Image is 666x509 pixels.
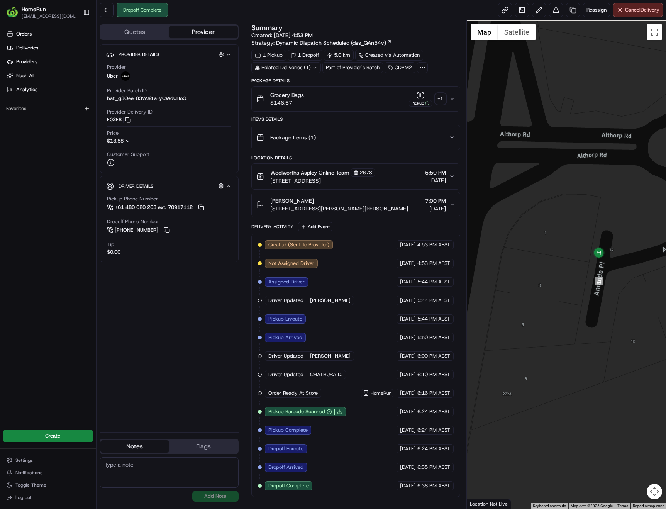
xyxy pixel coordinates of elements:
[3,480,93,490] button: Toggle Theme
[268,371,303,378] span: Driver Updated
[400,464,416,471] span: [DATE]
[3,28,96,40] a: Orders
[409,92,432,107] button: Pickup
[107,203,205,212] a: +61 480 020 263 ext. 70917112
[417,427,450,434] span: 6:24 PM AEST
[252,87,460,111] button: Grocery Bags$146.67Pickup+1
[268,260,314,267] span: Not Assigned Driver
[115,204,193,211] span: +61 480 020 263 ext. 70917112
[3,56,96,68] a: Providers
[425,205,446,212] span: [DATE]
[107,130,119,137] span: Price
[3,83,96,96] a: Analytics
[15,482,46,488] span: Toggle Theme
[169,26,238,38] button: Provider
[268,464,303,471] span: Dropoff Arrived
[400,241,416,248] span: [DATE]
[268,408,325,415] span: Pickup Barcode Scanned
[400,482,416,489] span: [DATE]
[371,390,391,396] span: HomeRun
[3,102,93,115] div: Favorites
[121,71,130,81] img: uber-new-logo.jpeg
[276,39,386,47] span: Dynamic Dispatch Scheduled (dss_QAn54v)
[3,455,93,466] button: Settings
[169,440,238,453] button: Flags
[498,24,536,40] button: Show satellite imagery
[107,226,171,234] button: [PHONE_NUMBER]
[268,241,329,248] span: Created (Sent To Provider)
[268,297,303,304] span: Driver Updated
[417,482,450,489] span: 6:38 PM AEST
[360,170,372,176] span: 2678
[251,116,460,122] div: Items Details
[270,91,304,99] span: Grocery Bags
[417,464,450,471] span: 6:35 PM AEST
[15,457,33,463] span: Settings
[617,504,628,508] a: Terms
[107,73,118,80] span: Uber
[633,504,664,508] a: Report a map error
[310,353,351,360] span: [PERSON_NAME]
[469,499,494,509] img: Google
[268,482,309,489] span: Dropoff Complete
[270,134,316,141] span: Package Items ( 1 )
[22,5,46,13] button: HomeRun
[533,503,566,509] button: Keyboard shortcuts
[324,50,354,61] div: 5.0 km
[100,440,169,453] button: Notes
[15,494,31,501] span: Log out
[268,445,303,452] span: Dropoff Enroute
[106,180,232,192] button: Driver Details
[251,39,392,47] div: Strategy:
[435,93,446,104] div: + 1
[16,31,32,37] span: Orders
[16,72,34,79] span: Nash AI
[298,222,332,231] button: Add Event
[400,316,416,322] span: [DATE]
[268,316,302,322] span: Pickup Enroute
[22,13,77,19] button: [EMAIL_ADDRESS][DOMAIN_NAME]
[119,183,153,189] span: Driver Details
[251,24,283,31] h3: Summary
[270,99,304,107] span: $146.67
[425,169,446,176] span: 5:50 PM
[119,51,159,58] span: Provider Details
[417,390,450,397] span: 6:16 PM AEST
[3,430,93,442] button: Create
[16,58,37,65] span: Providers
[251,62,321,73] div: Related Deliveries (1)
[268,278,305,285] span: Assigned Driver
[417,278,450,285] span: 5:44 PM AEST
[586,7,607,14] span: Reassign
[107,137,124,144] span: $18.58
[400,297,416,304] span: [DATE]
[355,50,423,61] div: Created via Automation
[3,3,80,22] button: HomeRunHomeRun[EMAIL_ADDRESS][DOMAIN_NAME]
[288,50,322,61] div: 1 Dropoff
[107,95,186,102] span: bat_g3Oee-83WJ2Fa-yCWdUHoQ
[400,260,416,267] span: [DATE]
[425,197,446,205] span: 7:00 PM
[45,433,60,439] span: Create
[276,39,392,47] a: Dynamic Dispatch Scheduled (dss_QAn54v)
[115,227,158,234] span: [PHONE_NUMBER]
[270,169,349,176] span: Woolworths Aspley Online Team
[252,164,460,189] button: Woolworths Aspley Online Team2678[STREET_ADDRESS]5:50 PM[DATE]
[647,24,662,40] button: Toggle fullscreen view
[400,353,416,360] span: [DATE]
[467,499,511,509] div: Location Not Live
[270,197,314,205] span: [PERSON_NAME]
[417,334,450,341] span: 5:50 PM AEST
[100,26,169,38] button: Quotes
[310,297,351,304] span: [PERSON_NAME]
[613,3,663,17] button: CancelDelivery
[268,353,303,360] span: Driver Updated
[251,78,460,84] div: Package Details
[3,42,96,54] a: Deliveries
[3,467,93,478] button: Notifications
[3,492,93,503] button: Log out
[274,32,313,39] span: [DATE] 4:53 PM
